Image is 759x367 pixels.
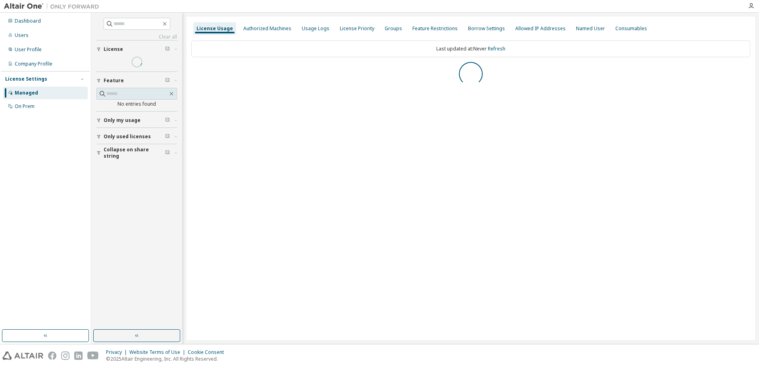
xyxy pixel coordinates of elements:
div: Website Terms of Use [129,349,188,355]
button: Feature [96,72,177,89]
span: Clear filter [165,46,170,52]
div: Last updated at: Never [191,41,750,57]
div: Borrow Settings [468,25,505,32]
div: License Settings [5,76,47,82]
div: Groups [385,25,402,32]
button: Only used licenses [96,128,177,145]
span: License [104,46,123,52]
div: Usage Logs [302,25,329,32]
a: Clear all [96,34,177,40]
img: youtube.svg [87,352,99,360]
div: License Priority [340,25,374,32]
button: License [96,41,177,58]
div: Cookie Consent [188,349,229,355]
a: Refresh [488,45,505,52]
span: Feature [104,77,124,84]
span: Clear filter [165,77,170,84]
button: Only my usage [96,112,177,129]
span: Clear filter [165,117,170,124]
img: instagram.svg [61,352,69,360]
span: Collapse on share string [104,147,165,159]
span: Clear filter [165,150,170,156]
div: Authorized Machines [243,25,291,32]
img: linkedin.svg [74,352,83,360]
div: Privacy [106,349,129,355]
img: altair_logo.svg [2,352,43,360]
p: © 2025 Altair Engineering, Inc. All Rights Reserved. [106,355,229,362]
span: Only used licenses [104,133,151,140]
img: facebook.svg [48,352,56,360]
span: Only my usage [104,117,141,124]
div: User Profile [15,46,42,53]
div: No entries found [96,101,177,107]
span: Clear filter [165,133,170,140]
div: Consumables [615,25,647,32]
div: Allowed IP Addresses [515,25,566,32]
div: Managed [15,90,38,96]
img: Altair One [4,2,103,10]
div: Feature Restrictions [412,25,458,32]
div: Named User [576,25,605,32]
button: Collapse on share string [96,144,177,162]
div: Company Profile [15,61,52,67]
div: Dashboard [15,18,41,24]
div: License Usage [196,25,233,32]
div: Users [15,32,29,39]
div: On Prem [15,103,35,110]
